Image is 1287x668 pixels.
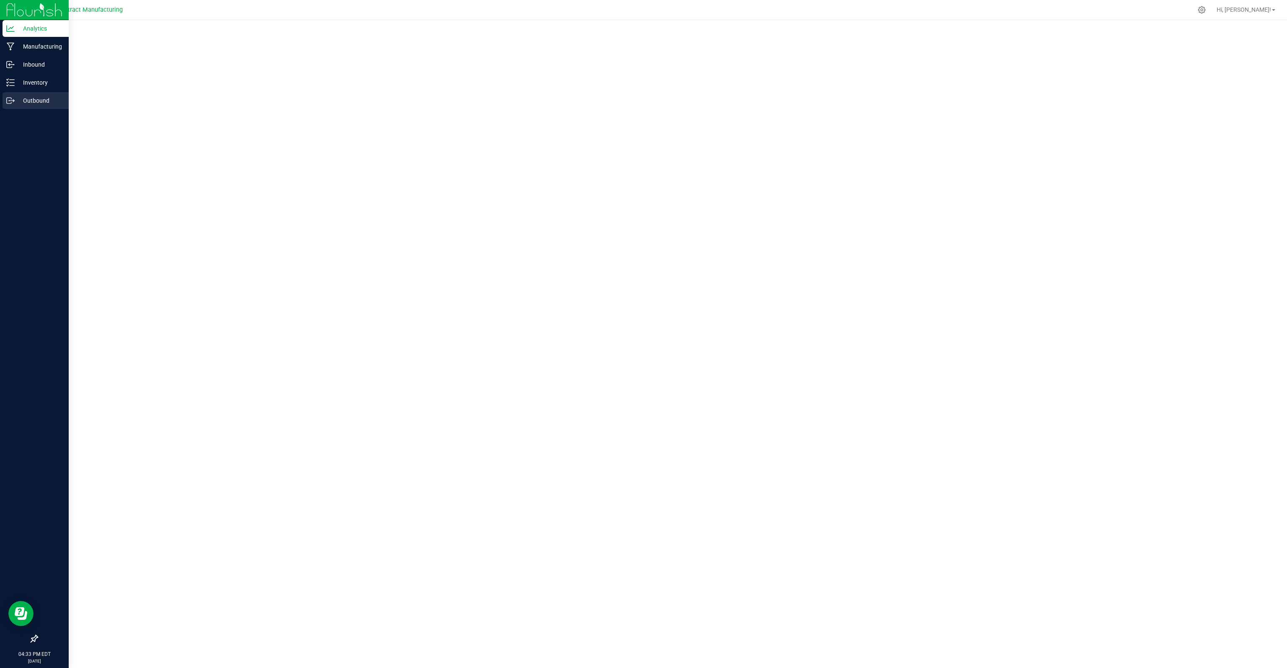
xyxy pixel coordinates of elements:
[6,78,15,87] inline-svg: Inventory
[8,601,34,626] iframe: Resource center
[1217,6,1271,13] span: Hi, [PERSON_NAME]!
[4,658,65,664] p: [DATE]
[6,96,15,105] inline-svg: Outbound
[15,78,65,88] p: Inventory
[15,41,65,52] p: Manufacturing
[15,23,65,34] p: Analytics
[4,650,65,658] p: 04:33 PM EDT
[15,96,65,106] p: Outbound
[15,60,65,70] p: Inbound
[6,24,15,33] inline-svg: Analytics
[48,6,123,13] span: CT Contract Manufacturing
[6,42,15,51] inline-svg: Manufacturing
[1197,6,1207,14] div: Manage settings
[6,60,15,69] inline-svg: Inbound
